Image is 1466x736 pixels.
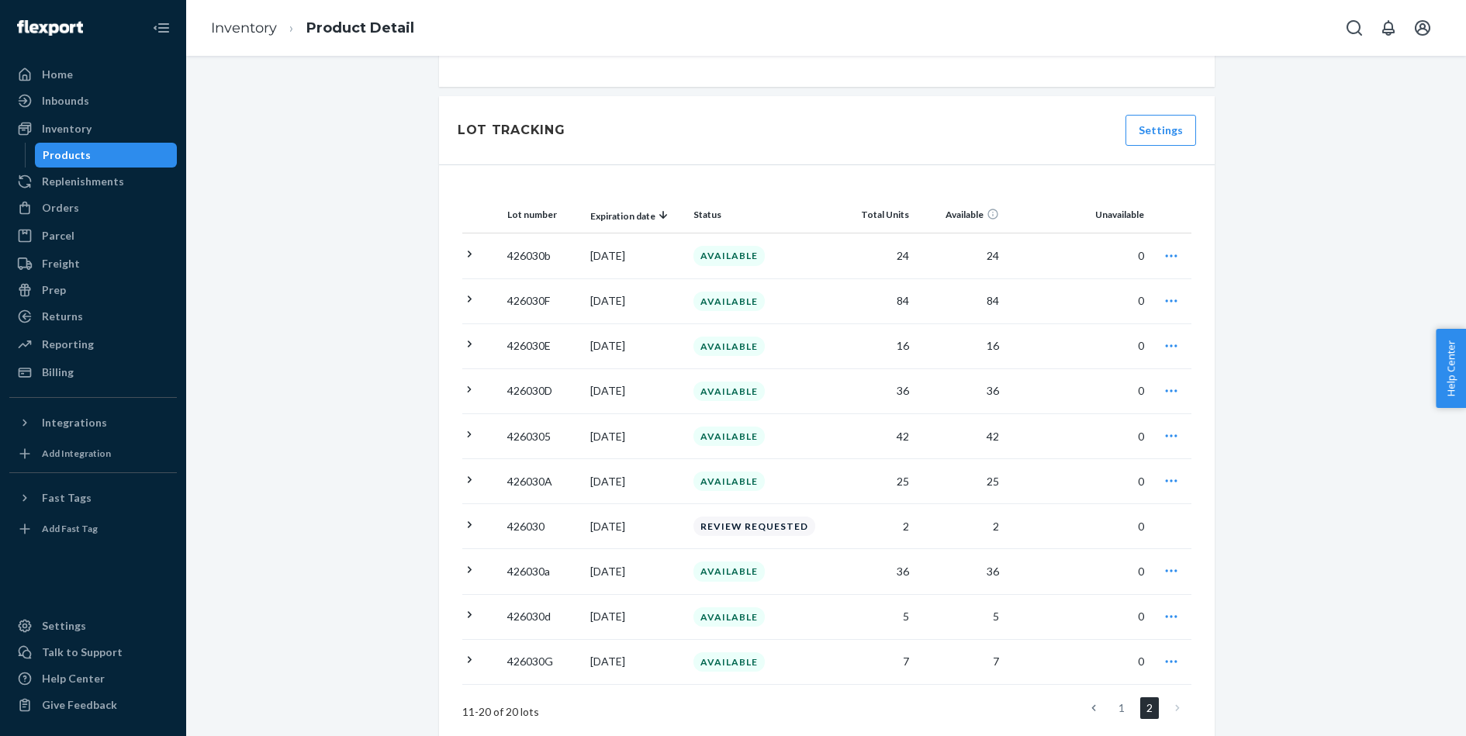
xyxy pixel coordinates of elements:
[915,459,1005,504] td: 25
[507,248,578,264] p: 426030b
[693,246,765,265] div: AVAILABLE
[590,609,682,624] p: [DATE]
[1125,115,1196,146] button: Settings
[42,93,89,109] div: Inbounds
[458,121,565,140] div: Lot Tracking
[1112,697,1131,719] a: Page 1
[1005,549,1150,594] td: 0
[507,429,578,444] p: 4260305
[42,365,74,380] div: Billing
[43,147,91,163] div: Products
[693,652,765,672] div: AVAILABLE
[9,251,177,276] a: Freight
[915,368,1005,413] td: 36
[825,594,915,639] td: 5
[9,116,177,141] a: Inventory
[590,519,682,534] p: [DATE]
[42,337,94,352] div: Reporting
[590,248,682,264] p: [DATE]
[1005,459,1150,504] td: 0
[825,278,915,323] td: 84
[693,607,765,627] div: AVAILABLE
[825,549,915,594] td: 36
[1407,12,1438,43] button: Open account menu
[42,697,117,713] div: Give Feedback
[825,323,915,368] td: 16
[915,278,1005,323] td: 84
[42,67,73,82] div: Home
[915,323,1005,368] td: 16
[9,195,177,220] a: Orders
[825,459,915,504] td: 25
[42,121,92,136] div: Inventory
[9,410,177,435] button: Integrations
[590,383,682,399] p: [DATE]
[1005,594,1150,639] td: 0
[1436,329,1466,408] button: Help Center
[915,196,1005,233] th: Available
[42,522,98,535] div: Add Fast Tag
[146,12,177,43] button: Close Navigation
[693,562,765,581] div: AVAILABLE
[507,609,578,624] p: 426030d
[1140,697,1159,719] a: Page 2 is your current page
[507,564,578,579] p: 426030a
[1339,12,1370,43] button: Open Search Box
[1005,639,1150,684] td: 0
[35,143,178,168] a: Products
[501,196,584,233] th: Lot number
[590,338,682,354] p: [DATE]
[1005,323,1150,368] td: 0
[825,368,915,413] td: 36
[693,517,815,536] div: REVIEW REQUESTED
[42,447,111,460] div: Add Integration
[915,233,1005,278] td: 24
[9,666,177,691] a: Help Center
[9,278,177,302] a: Prep
[42,200,79,216] div: Orders
[9,332,177,357] a: Reporting
[17,20,83,36] img: Flexport logo
[9,223,177,248] a: Parcel
[42,671,105,686] div: Help Center
[507,519,578,534] p: 426030
[507,383,578,399] p: 426030D
[693,292,765,311] div: AVAILABLE
[42,282,66,298] div: Prep
[1005,504,1150,549] td: 0
[915,594,1005,639] td: 5
[693,472,765,491] div: AVAILABLE
[915,504,1005,549] td: 2
[42,415,107,430] div: Integrations
[915,549,1005,594] td: 36
[825,233,915,278] td: 24
[9,304,177,329] a: Returns
[42,228,74,244] div: Parcel
[584,196,688,233] th: Expiration date
[507,293,578,309] p: 426030F
[9,485,177,510] button: Fast Tags
[1005,233,1150,278] td: 0
[1005,368,1150,413] td: 0
[507,654,578,669] p: 426030G
[9,169,177,194] a: Replenishments
[42,618,86,634] div: Settings
[590,429,682,444] p: [DATE]
[9,88,177,113] a: Inbounds
[1005,196,1150,233] th: Unavailable
[42,174,124,189] div: Replenishments
[693,382,765,401] div: AVAILABLE
[9,360,177,385] a: Billing
[306,19,414,36] a: Product Detail
[42,490,92,506] div: Fast Tags
[42,309,83,324] div: Returns
[507,474,578,489] p: 426030A
[590,654,682,669] p: [DATE]
[1005,414,1150,459] td: 0
[199,5,427,51] ol: breadcrumbs
[9,517,177,541] a: Add Fast Tag
[211,19,277,36] a: Inventory
[1005,278,1150,323] td: 0
[825,414,915,459] td: 42
[1373,12,1404,43] button: Open notifications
